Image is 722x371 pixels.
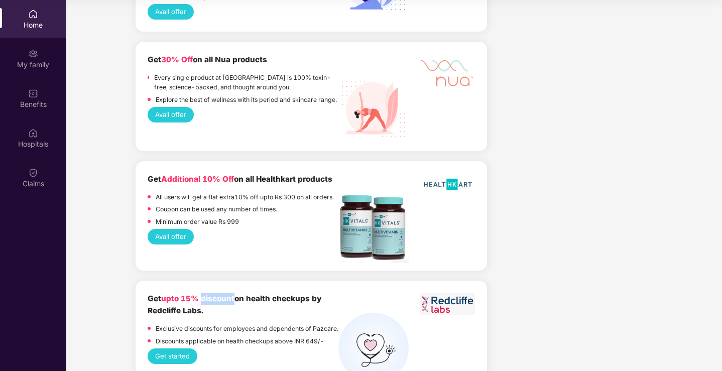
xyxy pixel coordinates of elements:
[28,168,38,178] img: svg+xml;base64,PHN2ZyBpZD0iQ2xhaW0iIHhtbG5zPSJodHRwOi8vd3d3LnczLm9yZy8yMDAwL3N2ZyIgd2lkdGg9IjIwIi...
[28,88,38,98] img: svg+xml;base64,PHN2ZyBpZD0iQmVuZWZpdHMiIHhtbG5zPSJodHRwOi8vd3d3LnczLm9yZy8yMDAwL3N2ZyIgd2lkdGg9Ij...
[28,128,38,138] img: svg+xml;base64,PHN2ZyBpZD0iSG9zcGl0YWxzIiB4bWxucz0iaHR0cDovL3d3dy53My5vcmcvMjAwMC9zdmciIHdpZHRoPS...
[156,217,239,226] p: Minimum order value Rs 999
[156,95,337,104] p: Explore the best of wellness with its period and skincare range.
[156,324,338,333] p: Exclusive discounts for employees and dependents of Pazcare.
[148,107,194,122] button: Avail offer
[148,348,197,364] button: Get started
[148,55,267,64] b: Get on all Nua products
[154,73,338,92] p: Every single product at [GEOGRAPHIC_DATA] is 100% toxin-free, science-backed, and thought around ...
[338,193,409,263] img: Screenshot%202022-11-18%20at%2012.17.25%20PM.png
[156,192,334,202] p: All users will get a flat extra10% off upto Rs 300 on all orders.
[420,293,475,315] img: Screenshot%202023-06-01%20at%2011.51.45%20AM.png
[420,173,475,196] img: HealthKart-Logo-702x526.png
[156,204,277,214] p: Coupon can be used any number of times.
[161,294,234,303] span: upto 15% discount
[420,54,475,89] img: Mask%20Group%20527.png
[148,229,194,244] button: Avail offer
[148,174,332,184] b: Get on all Healthkart products
[28,9,38,19] img: svg+xml;base64,PHN2ZyBpZD0iSG9tZSIgeG1sbnM9Imh0dHA6Ly93d3cudzMub3JnLzIwMDAvc3ZnIiB3aWR0aD0iMjAiIG...
[156,336,324,346] p: Discounts applicable on health checkups above INR 649/-
[148,294,321,315] b: Get on health checkups by Redcliffe Labs.
[148,4,194,20] button: Avail offer
[338,74,409,144] img: Nua%20Products.png
[161,174,234,184] span: Additional 10% Off
[28,49,38,59] img: svg+xml;base64,PHN2ZyB3aWR0aD0iMjAiIGhlaWdodD0iMjAiIHZpZXdCb3g9IjAgMCAyMCAyMCIgZmlsbD0ibm9uZSIgeG...
[161,55,193,64] span: 30% Off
